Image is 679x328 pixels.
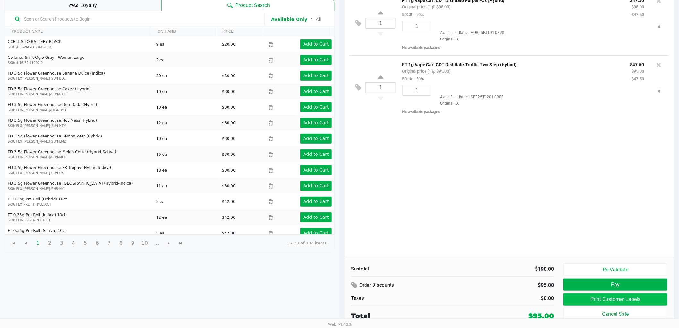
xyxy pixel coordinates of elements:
[5,84,153,99] td: FD 3.5g Flower Greenhouse Cakez (Hybrid)
[178,241,183,246] span: Go to the last page
[163,237,175,249] span: Go to the next page
[351,311,480,321] div: Total
[402,69,451,74] small: Original price (1 @ $95.00)
[303,230,329,235] app-button-loader: Add to Cart
[127,237,139,249] span: Page 9
[21,14,261,24] input: Scan or Search Products to Begin
[631,76,644,81] small: -$47.50
[5,36,153,52] td: CCELL SILO BATTERY BLACK
[222,121,236,125] span: $30.00
[222,74,236,78] span: $30.00
[5,131,153,146] td: FD 3.5g Flower Greenhouse Lemon Zest (Hybrid)
[402,45,664,50] div: No available packages
[81,2,97,9] span: Loyalty
[222,42,236,47] span: $20.00
[303,57,329,62] app-button-loader: Add to Cart
[11,241,16,246] span: Go to the first page
[303,152,329,157] app-button-loader: Add to Cart
[153,162,219,178] td: 18 ea
[222,184,236,188] span: $30.00
[300,149,332,159] button: Add to Cart
[300,165,332,175] button: Add to Cart
[303,120,329,125] app-button-loader: Add to Cart
[528,311,554,321] div: $95.00
[563,293,667,306] button: Print Customer Labels
[5,115,153,131] td: FD 3.5g Flower Greenhouse Hot Mess (Hybrid)
[8,237,20,249] span: Go to the first page
[453,95,459,99] span: ·
[631,12,644,17] small: -$47.50
[23,241,28,246] span: Go to the previous page
[153,36,219,52] td: 9 ea
[300,181,332,191] button: Add to Cart
[630,60,644,67] p: $47.50
[5,162,153,178] td: FD 3.5g Flower Greenhouse PK Trophy (Hybrid-Indica)
[151,27,216,36] th: ON HAND
[307,16,316,22] span: ᛫
[328,322,351,327] span: Web: v1.40.0
[436,36,644,42] span: Original ID:
[139,237,151,249] span: Page 10
[8,45,151,49] p: SKU: ACC-VAP-CC-BATSIBLK
[457,295,554,302] div: $0.00
[300,39,332,49] button: Add to Cart
[402,60,621,67] p: FT 1g Vape Cart CDT Distillate Truffle Two Step (Hybrid)
[150,237,163,249] span: Page 11
[402,76,424,81] small: 50cdt:
[563,264,667,276] button: Re-Validate
[351,295,448,302] div: Taxes
[300,102,332,112] button: Add to Cart
[5,99,153,115] td: FD 3.5g Flower Greenhouse Don Dada (Hybrid)
[402,109,664,115] div: No available packages
[5,68,153,84] td: FD 3.5g Flower Greenhouse Banana Dulce (Indica)
[8,186,151,191] p: SKU: FLO-[PERSON_NAME]-RHB-HYI
[414,76,424,81] span: -50%
[8,171,151,175] p: SKU: FLO-[PERSON_NAME]-SUN-PKT
[153,99,219,115] td: 10 ea
[316,16,321,23] button: All
[67,237,80,249] span: Page 4
[402,12,424,17] small: 50cdt:
[303,73,329,78] app-button-loader: Add to Cart
[632,69,644,74] small: $95.00
[436,101,644,106] span: Original ID:
[8,202,151,207] p: SKU: FLO-PRE-FT-HYB.10CT
[153,178,219,194] td: 11 ea
[493,280,554,291] div: $95.00
[153,115,219,131] td: 12 ea
[153,131,219,146] td: 10 ea
[153,225,219,241] td: 5 ea
[8,234,151,238] p: SKU: FLO-PRE-FT-SAT.10CT
[457,265,554,273] div: $190.00
[222,215,236,220] span: $42.00
[655,85,664,97] button: Remove the package from the orderLine
[300,118,332,128] button: Add to Cart
[632,4,644,9] small: $95.00
[192,240,327,246] kendo-pager-info: 1 - 30 of 334 items
[8,60,151,65] p: SKU: 4.16.59.11290.0
[79,237,91,249] span: Page 5
[222,231,236,235] span: $42.00
[44,237,56,249] span: Page 2
[32,237,44,249] span: Page 1
[153,146,219,162] td: 16 ea
[5,27,151,36] th: PRODUCT NAME
[303,89,329,94] app-button-loader: Add to Cart
[351,265,448,273] div: Subtotal
[303,183,329,188] app-button-loader: Add to Cart
[655,21,664,33] button: Remove the package from the orderLine
[153,209,219,225] td: 12 ea
[300,134,332,144] button: Add to Cart
[5,225,153,241] td: FT 0.35g Pre-Roll (Sativa) 10ct
[351,280,483,291] div: Order Discounts
[8,108,151,112] p: SKU: FLO-[PERSON_NAME]-DDA-HYB
[115,237,127,249] span: Page 8
[153,84,219,99] td: 10 ea
[8,218,151,223] p: SKU: FLO-PRE-FT-IND.10CT
[222,137,236,141] span: $30.00
[222,199,236,204] span: $42.00
[436,31,504,35] span: Avail: 0 Batch: AUG25PJ101-0828
[175,237,187,249] span: Go to the last page
[216,27,264,36] th: PRICE
[300,71,332,81] button: Add to Cart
